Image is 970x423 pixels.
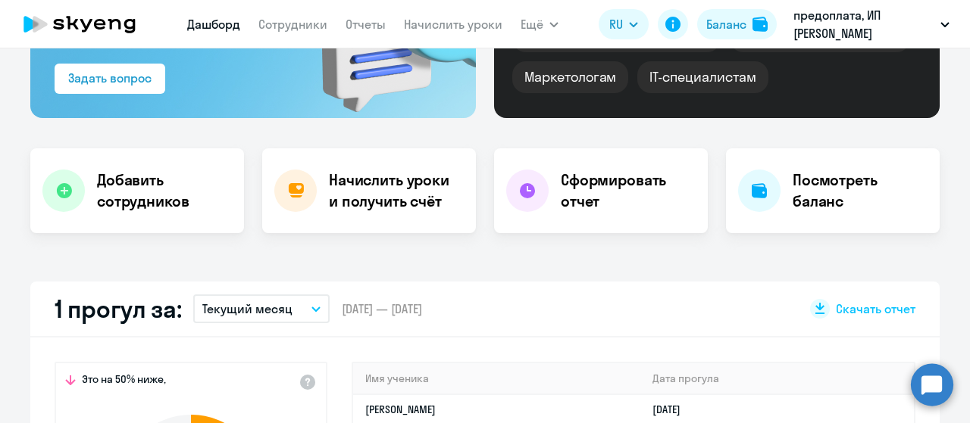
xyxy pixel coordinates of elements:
button: Задать вопрос [55,64,165,94]
button: Текущий месяц [193,294,330,323]
a: [DATE] [652,403,693,416]
span: Ещё [521,15,543,33]
h4: Начислить уроки и получить счёт [329,170,461,212]
span: [DATE] — [DATE] [342,300,422,317]
img: balance [753,17,768,32]
a: [PERSON_NAME] [365,403,436,416]
span: Скачать отчет [836,300,915,317]
button: Балансbalance [697,9,777,39]
button: Ещё [521,9,559,39]
a: Отчеты [346,17,386,32]
h4: Добавить сотрудников [97,170,232,212]
a: Сотрудники [258,17,327,32]
a: Начислить уроки [404,17,502,32]
div: IT-специалистам [637,61,768,93]
p: предоплата, ИП [PERSON_NAME] [793,6,934,42]
button: предоплата, ИП [PERSON_NAME] [786,6,957,42]
button: RU [599,9,649,39]
th: Имя ученика [353,363,640,394]
th: Дата прогула [640,363,914,394]
div: Задать вопрос [68,69,152,87]
a: Дашборд [187,17,240,32]
span: Это на 50% ниже, [82,372,166,390]
div: Баланс [706,15,746,33]
h4: Посмотреть баланс [793,170,928,212]
span: RU [609,15,623,33]
h4: Сформировать отчет [561,170,696,212]
div: Маркетологам [512,61,628,93]
h2: 1 прогул за: [55,294,181,324]
p: Текущий месяц [202,300,293,318]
